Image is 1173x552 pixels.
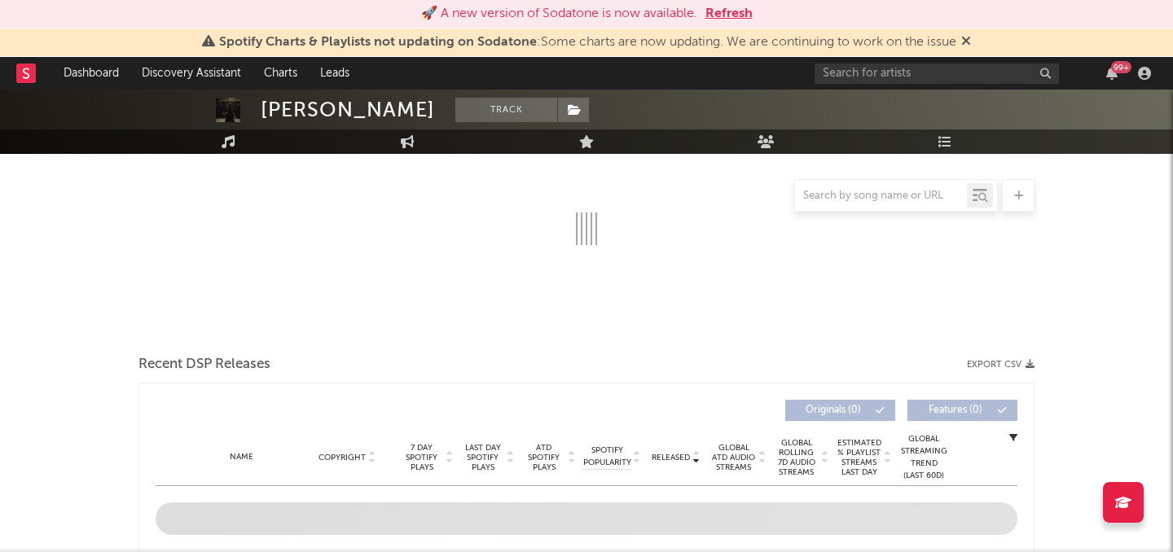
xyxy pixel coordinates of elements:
span: Released [652,453,690,462]
span: Dismiss [961,36,971,49]
span: Originals ( 0 ) [796,405,871,415]
a: Discovery Assistant [130,57,253,90]
button: Refresh [705,4,753,24]
button: Export CSV [967,360,1035,370]
div: Global Streaming Trend (Last 60D) [899,433,948,482]
a: Charts [253,57,309,90]
div: 🚀 A new version of Sodatone is now available. [421,4,697,24]
span: Last Day Spotify Plays [461,443,504,472]
a: Leads [309,57,361,90]
input: Search for artists [815,64,1059,84]
button: Track [455,98,557,122]
button: Features(0) [907,400,1017,421]
button: Originals(0) [785,400,895,421]
input: Search by song name or URL [795,190,967,203]
span: ATD Spotify Plays [522,443,565,472]
span: Recent DSP Releases [138,355,270,375]
div: [PERSON_NAME] [261,98,435,122]
a: Dashboard [52,57,130,90]
span: Global ATD Audio Streams [711,443,756,472]
span: Features ( 0 ) [918,405,993,415]
span: 7 Day Spotify Plays [400,443,443,472]
span: Spotify Popularity [583,445,631,469]
span: Global Rolling 7D Audio Streams [774,438,819,477]
div: Name [188,451,295,463]
span: Spotify Charts & Playlists not updating on Sodatone [219,36,537,49]
span: Estimated % Playlist Streams Last Day [837,438,881,477]
button: 99+ [1106,67,1118,80]
span: : Some charts are now updating. We are continuing to work on the issue [219,36,956,49]
span: Copyright [319,453,366,462]
div: 99 + [1111,61,1131,73]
